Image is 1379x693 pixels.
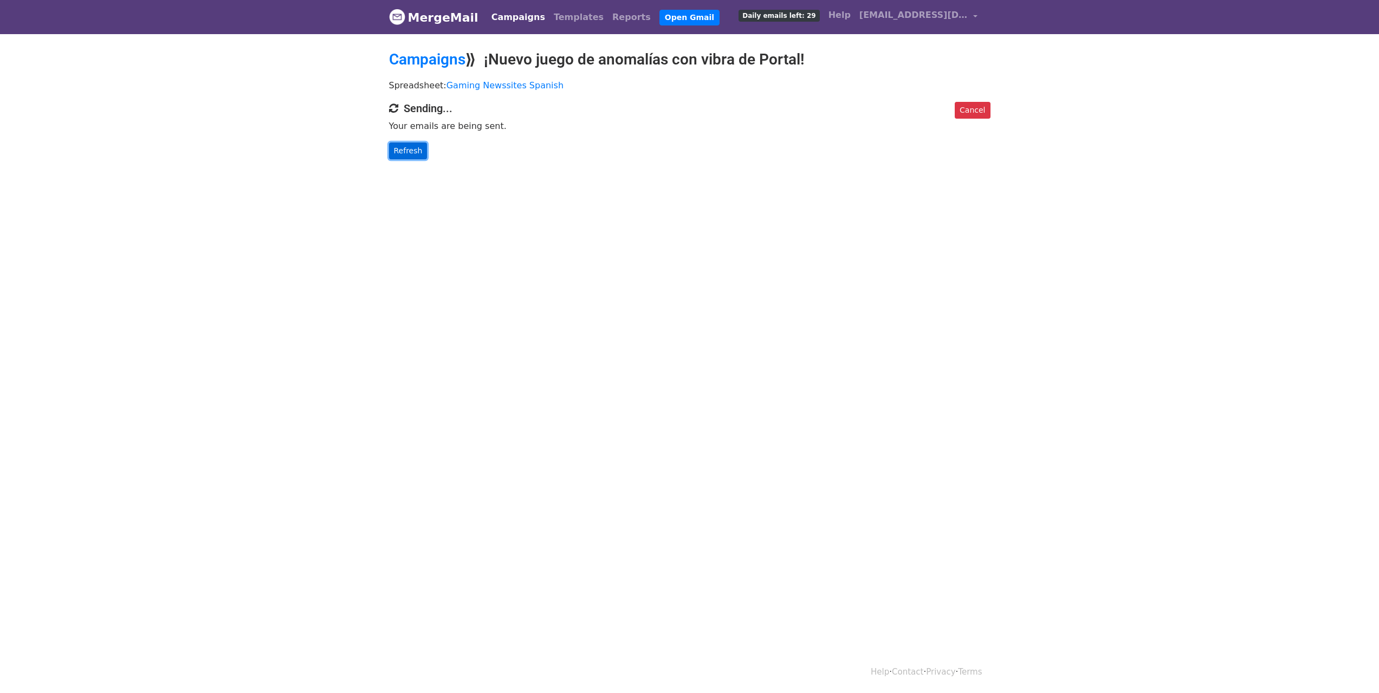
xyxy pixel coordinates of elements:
a: Help [824,4,855,26]
a: Terms [958,667,982,677]
a: Daily emails left: 29 [734,4,824,26]
a: Privacy [926,667,955,677]
a: Campaigns [389,50,465,68]
span: Daily emails left: 29 [739,10,819,22]
a: Reports [608,7,655,28]
iframe: Chat Widget [1325,641,1379,693]
a: MergeMail [389,6,478,29]
a: Campaigns [487,7,549,28]
a: Templates [549,7,608,28]
div: Chatt-widget [1325,641,1379,693]
a: Open Gmail [659,10,720,25]
span: [EMAIL_ADDRESS][DOMAIN_NAME] [859,9,968,22]
h2: ⟫ ¡Nuevo juego de anomalías con vibra de Portal! [389,50,990,69]
h4: Sending... [389,102,990,115]
a: Cancel [955,102,990,119]
img: MergeMail logo [389,9,405,25]
a: Help [871,667,889,677]
p: Your emails are being sent. [389,120,990,132]
p: Spreadsheet: [389,80,990,91]
a: Gaming Newssites Spanish [446,80,564,90]
a: Contact [892,667,923,677]
a: Refresh [389,143,428,159]
a: [EMAIL_ADDRESS][DOMAIN_NAME] [855,4,982,30]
